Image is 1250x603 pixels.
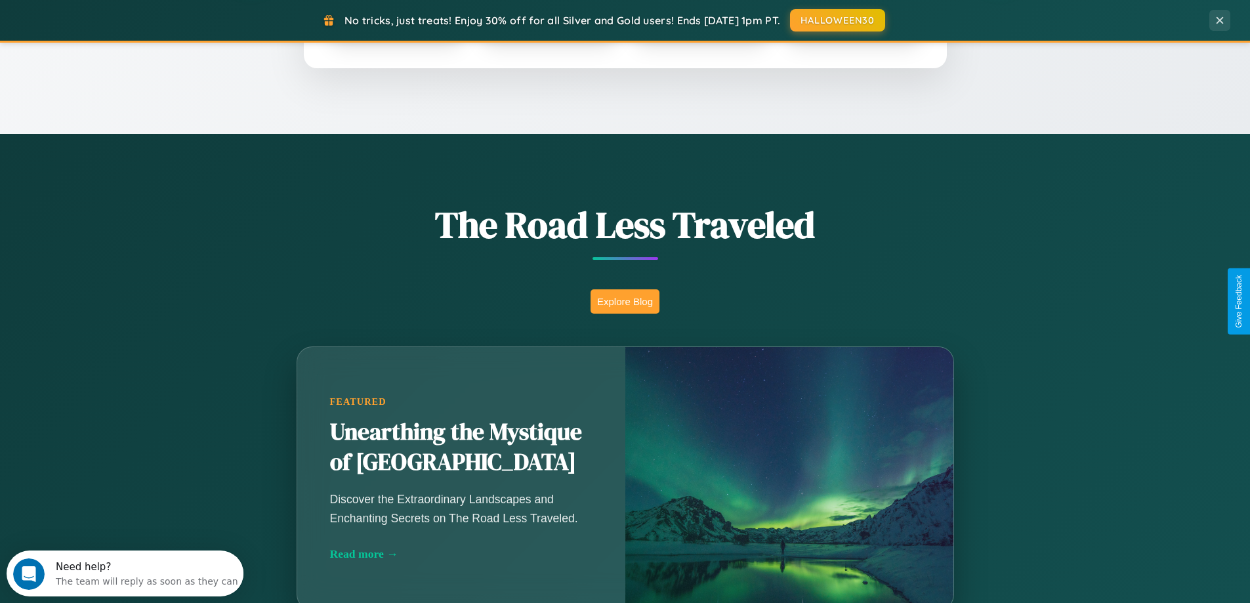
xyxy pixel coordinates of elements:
span: No tricks, just treats! Enjoy 30% off for all Silver and Gold users! Ends [DATE] 1pm PT. [344,14,780,27]
div: Give Feedback [1234,275,1243,328]
div: Open Intercom Messenger [5,5,244,41]
iframe: Intercom live chat discovery launcher [7,551,243,596]
iframe: Intercom live chat [13,558,45,590]
div: Featured [330,396,593,407]
div: The team will reply as soon as they can [49,22,232,35]
button: Explore Blog [591,289,659,314]
button: HALLOWEEN30 [790,9,885,31]
div: Need help? [49,11,232,22]
div: Read more → [330,547,593,561]
h2: Unearthing the Mystique of [GEOGRAPHIC_DATA] [330,417,593,478]
h1: The Road Less Traveled [232,199,1019,250]
p: Discover the Extraordinary Landscapes and Enchanting Secrets on The Road Less Traveled. [330,490,593,527]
